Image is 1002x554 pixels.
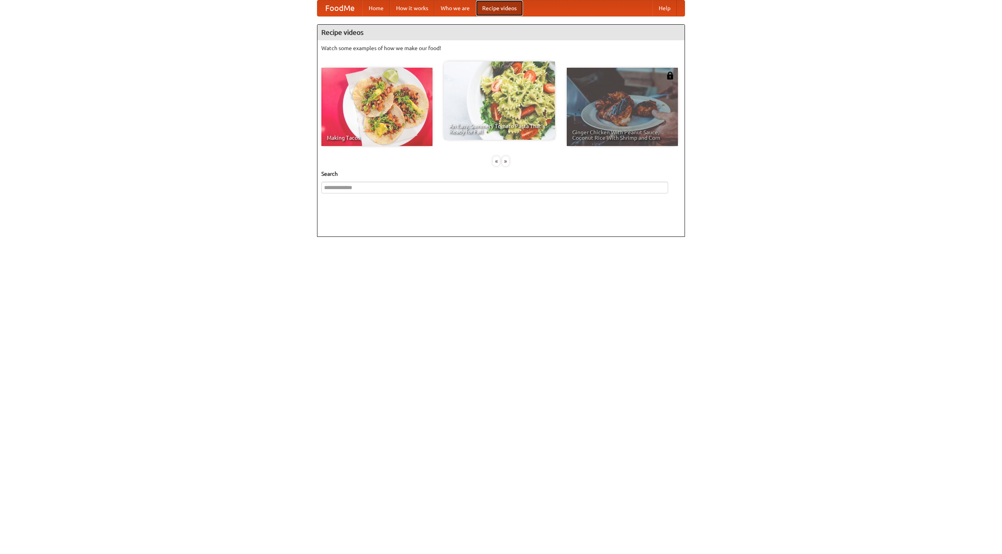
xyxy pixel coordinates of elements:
p: Watch some examples of how we make our food! [321,44,681,52]
a: FoodMe [317,0,362,16]
div: » [502,156,509,166]
a: Recipe videos [476,0,523,16]
h4: Recipe videos [317,25,685,40]
a: An Easy, Summery Tomato Pasta That's Ready for Fall [444,61,555,140]
a: Making Tacos [321,68,433,146]
a: How it works [390,0,434,16]
div: « [493,156,500,166]
span: An Easy, Summery Tomato Pasta That's Ready for Fall [449,123,550,134]
h5: Search [321,170,681,178]
a: Who we are [434,0,476,16]
a: Home [362,0,390,16]
a: Help [652,0,677,16]
span: Making Tacos [327,135,427,141]
img: 483408.png [666,72,674,79]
